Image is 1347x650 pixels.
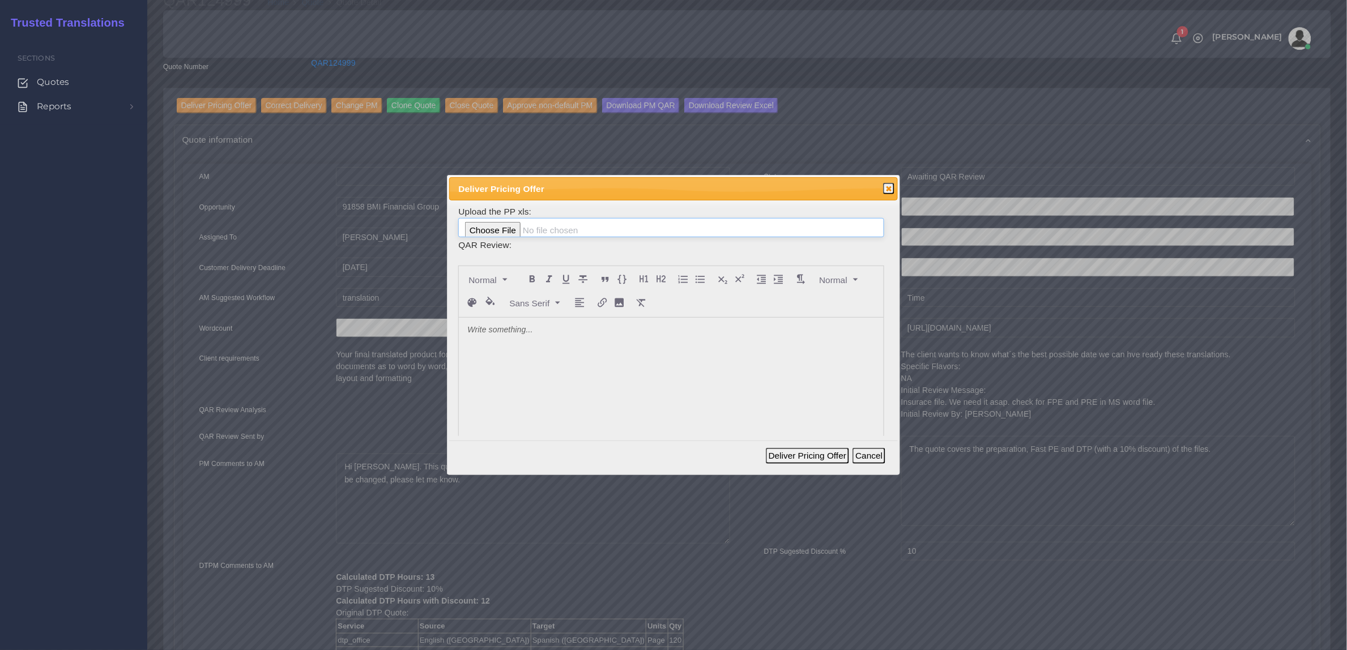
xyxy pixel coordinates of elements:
[3,14,125,32] a: Trusted Translations
[8,70,139,94] a: Quotes
[766,448,849,464] button: Deliver Pricing Offer
[8,95,139,118] a: Reports
[458,182,845,195] span: Deliver Pricing Offer
[458,204,884,238] td: Upload the PP xls:
[37,76,69,88] span: Quotes
[18,54,55,62] span: Sections
[37,100,71,113] span: Reports
[458,238,884,252] td: QAR Review:
[3,16,125,29] h2: Trusted Translations
[883,183,894,194] button: Close
[852,448,885,464] button: Cancel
